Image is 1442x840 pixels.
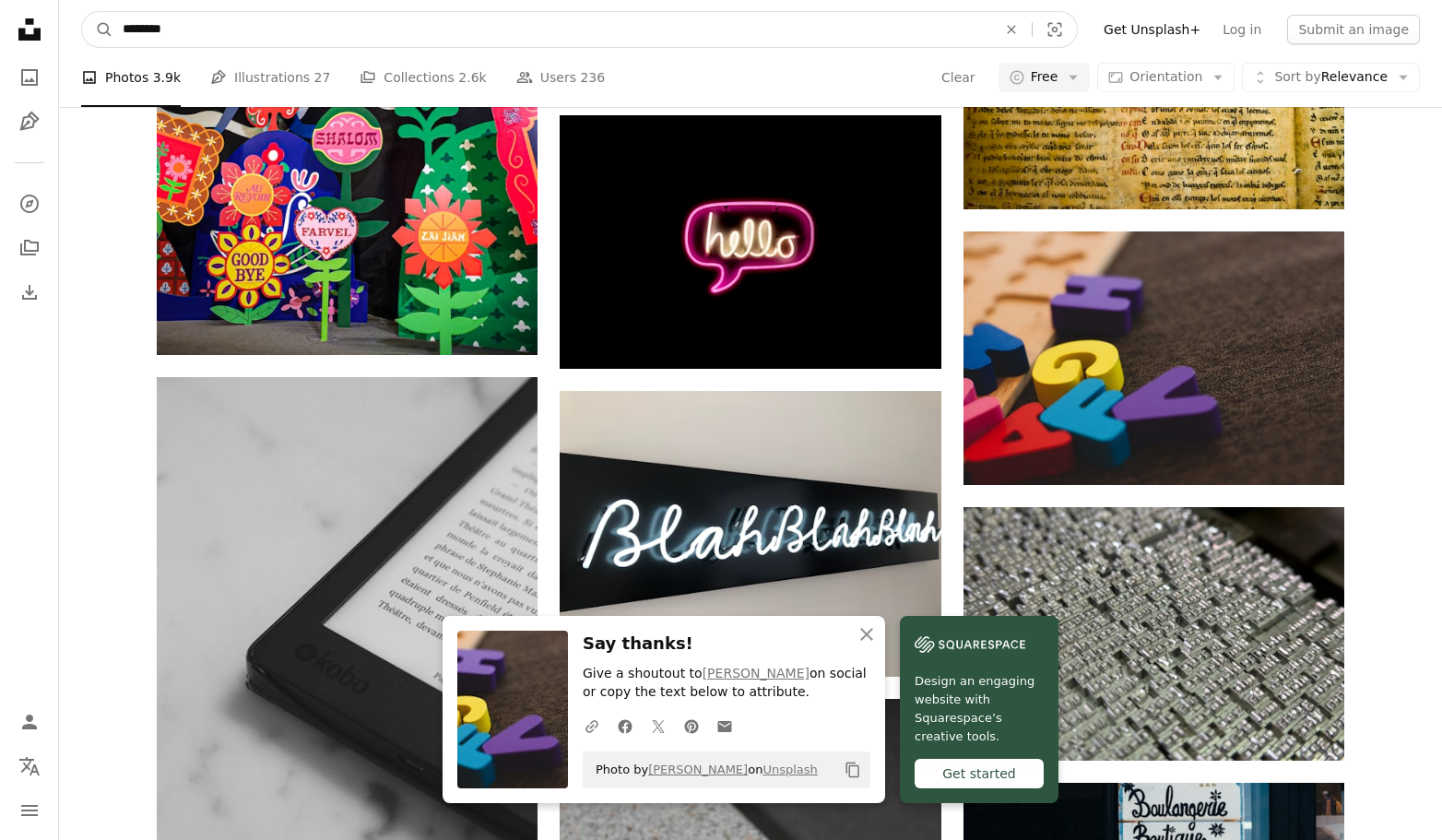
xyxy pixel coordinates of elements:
a: a close up view of a metal surface [963,625,1344,642]
a: Illustrations [11,103,48,140]
a: Collections [11,230,48,266]
a: pink and yellow hello neon light [560,233,940,250]
img: neon light mounted on white surface [560,391,940,677]
a: [PERSON_NAME] [648,763,748,776]
a: Log in [1212,15,1272,44]
button: Copy to clipboard [837,754,869,786]
a: Download History [11,274,48,311]
a: Get Unsplash+ [1093,15,1212,44]
img: a close up view of a metal surface [963,507,1344,761]
a: Share over email [708,707,741,744]
div: Get started [915,759,1044,788]
span: Free [1031,68,1058,87]
a: Log in / Sign up [11,704,48,740]
img: file-1606177908946-d1eed1cbe4f5image [915,631,1025,658]
span: 2.6k [458,67,486,88]
span: 27 [314,67,331,88]
button: Clear [991,12,1032,47]
a: black Kobo eBook reader turned-on [157,607,538,623]
button: Sort byRelevance [1242,63,1420,92]
a: Share on Pinterest [675,707,708,744]
p: Give a shoutout to on social or copy the text below to attribute. [583,665,870,702]
span: Design an engaging website with Squarespace’s creative tools. [915,671,1044,745]
button: Orientation [1097,63,1235,92]
button: Clear [940,63,976,92]
a: Collections 2.6k [360,48,486,107]
span: Sort by [1274,69,1320,84]
a: Unsplash [762,763,817,776]
h3: Say thanks! [583,631,870,657]
button: Menu [11,792,48,829]
a: [PERSON_NAME] [703,666,810,680]
span: Photo by on [586,755,818,785]
a: Home — Unsplash [11,11,48,52]
form: Find visuals sitewide [81,11,1078,48]
a: happy birthday greeting card lot [157,156,538,172]
a: Illustrations 27 [210,48,330,107]
span: 236 [580,67,605,88]
span: Relevance [1274,68,1388,87]
a: Design an engaging website with Squarespace’s creative tools.Get started [900,616,1058,803]
a: Share on Twitter [642,707,675,744]
a: Share on Facebook [609,707,642,744]
a: Explore [11,185,48,222]
a: neon light mounted on white surface [560,526,940,542]
span: Orientation [1129,69,1202,84]
button: Free [999,63,1091,92]
img: pink and yellow hello neon light [560,115,940,369]
button: Language [11,748,48,785]
a: alphabet learning toy on gray apparel [963,349,1344,366]
button: Visual search [1033,12,1077,47]
img: alphabet learning toy on gray apparel [963,231,1344,485]
a: Photos [11,59,48,96]
a: Users 236 [516,48,605,107]
button: Submit an image [1287,15,1420,44]
button: Search Unsplash [82,12,113,47]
